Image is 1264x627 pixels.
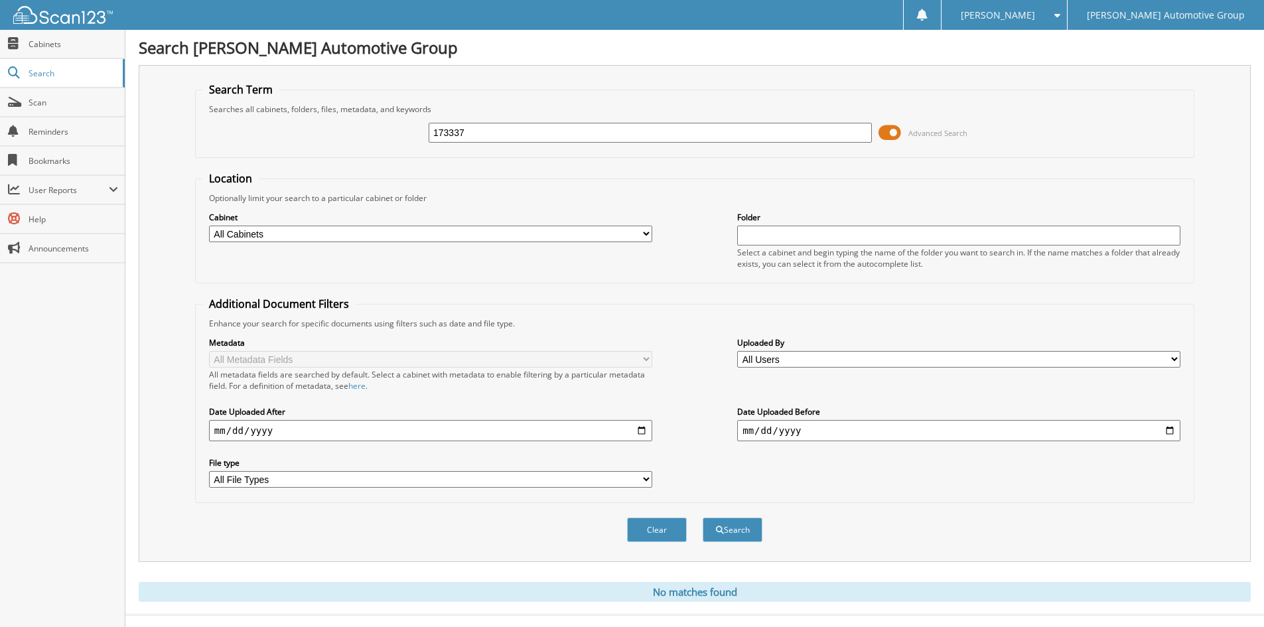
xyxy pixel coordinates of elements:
[29,68,116,79] span: Search
[737,212,1180,223] label: Folder
[908,128,967,138] span: Advanced Search
[209,212,652,223] label: Cabinet
[737,420,1180,441] input: end
[737,406,1180,417] label: Date Uploaded Before
[29,38,118,50] span: Cabinets
[29,126,118,137] span: Reminders
[737,247,1180,269] div: Select a cabinet and begin typing the name of the folder you want to search in. If the name match...
[737,337,1180,348] label: Uploaded By
[209,420,652,441] input: start
[202,171,259,186] legend: Location
[29,214,118,225] span: Help
[209,337,652,348] label: Metadata
[348,380,366,391] a: here
[703,518,762,542] button: Search
[961,11,1035,19] span: [PERSON_NAME]
[29,155,118,167] span: Bookmarks
[29,97,118,108] span: Scan
[627,518,687,542] button: Clear
[29,184,109,196] span: User Reports
[202,297,356,311] legend: Additional Document Filters
[209,457,652,468] label: File type
[13,6,113,24] img: scan123-logo-white.svg
[202,318,1187,329] div: Enhance your search for specific documents using filters such as date and file type.
[202,104,1187,115] div: Searches all cabinets, folders, files, metadata, and keywords
[139,582,1251,602] div: No matches found
[1087,11,1245,19] span: [PERSON_NAME] Automotive Group
[202,82,279,97] legend: Search Term
[29,243,118,254] span: Announcements
[209,369,652,391] div: All metadata fields are searched by default. Select a cabinet with metadata to enable filtering b...
[202,192,1187,204] div: Optionally limit your search to a particular cabinet or folder
[209,406,652,417] label: Date Uploaded After
[139,36,1251,58] h1: Search [PERSON_NAME] Automotive Group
